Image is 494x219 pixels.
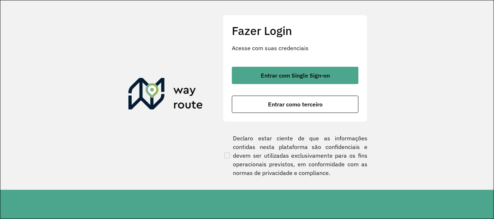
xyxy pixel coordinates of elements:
p: Acesse com suas credenciais [232,44,358,52]
button: button [232,96,358,113]
h2: Fazer Login [232,24,358,38]
span: Entrar como terceiro [268,101,323,107]
img: Roteirizador AmbevTech [128,78,203,113]
label: Declaro estar ciente de que as informações contidas nesta plataforma são confidenciais e devem se... [223,134,367,177]
button: button [232,67,358,84]
span: Entrar com Single Sign-on [261,73,330,78]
